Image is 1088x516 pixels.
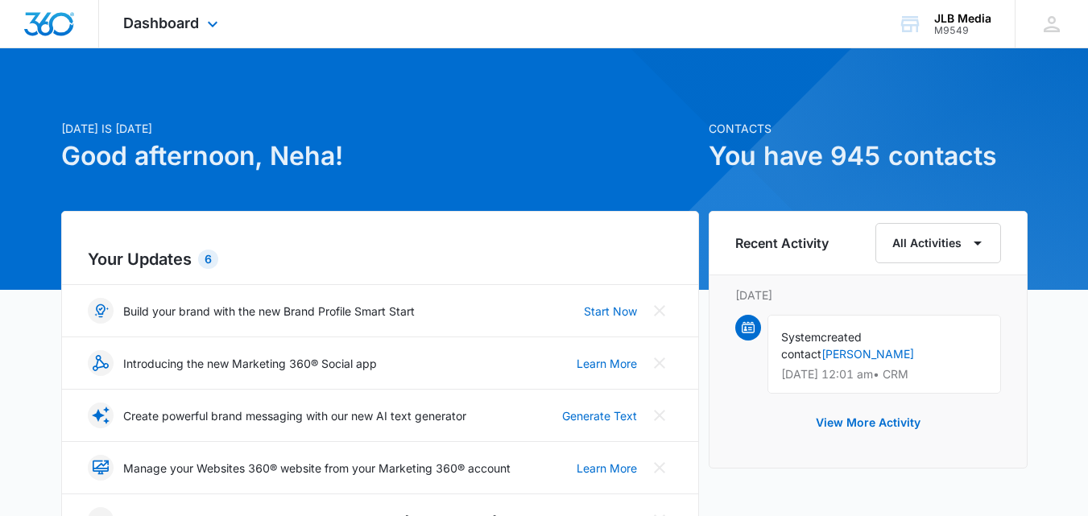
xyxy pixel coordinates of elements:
[781,330,862,361] span: created contact
[800,403,937,442] button: View More Activity
[123,355,377,372] p: Introducing the new Marketing 360® Social app
[123,14,199,31] span: Dashboard
[647,402,672,428] button: Close
[781,330,821,344] span: System
[934,25,991,36] div: account id
[709,137,1028,175] h1: You have 945 contacts
[61,120,699,137] p: [DATE] is [DATE]
[821,347,914,361] a: [PERSON_NAME]
[735,287,1001,303] p: [DATE]
[709,120,1028,137] p: Contacts
[123,460,511,477] p: Manage your Websites 360® website from your Marketing 360® account
[61,137,699,175] h1: Good afternoon, Neha!
[584,303,637,320] a: Start Now
[123,407,466,424] p: Create powerful brand messaging with our new AI text generator
[123,303,415,320] p: Build your brand with the new Brand Profile Smart Start
[88,247,672,271] h2: Your Updates
[577,355,637,372] a: Learn More
[647,455,672,481] button: Close
[875,223,1001,263] button: All Activities
[647,298,672,324] button: Close
[577,460,637,477] a: Learn More
[562,407,637,424] a: Generate Text
[934,12,991,25] div: account name
[735,233,829,253] h6: Recent Activity
[647,350,672,376] button: Close
[198,250,218,269] div: 6
[781,369,987,380] p: [DATE] 12:01 am • CRM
